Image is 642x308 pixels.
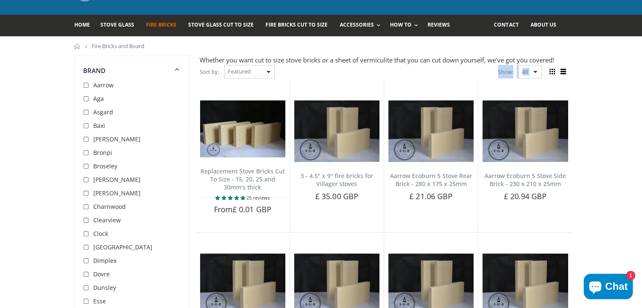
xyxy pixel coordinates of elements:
[339,21,374,28] span: Accessories
[200,65,219,79] span: Sort by:
[390,21,412,28] span: How To
[93,189,141,197] span: [PERSON_NAME]
[200,100,285,157] img: Replacement Stove Bricks Cut To Size - 15, 20, 25 and 30mm's thick
[247,195,270,201] span: 25 reviews
[93,270,110,278] span: Dovre
[92,42,144,50] span: Fire Bricks and Board
[265,15,334,36] a: Fire Bricks Cut To Size
[93,203,126,211] span: Charnwood
[294,100,379,162] img: 3 - 4.5" x 9" fire bricks for Villager stoves
[100,21,134,28] span: Stove Glass
[93,108,113,116] span: Asgard
[215,195,247,201] span: 4.80 stars
[265,21,328,28] span: Fire Bricks Cut To Size
[214,204,271,214] span: From
[188,15,260,36] a: Stove Glass Cut To Size
[74,43,81,49] a: Home
[494,21,518,28] span: Contact
[74,21,90,28] span: Home
[494,15,525,36] a: Contact
[93,284,116,292] span: Dunsley
[390,15,422,36] a: How To
[482,100,568,162] img: Aarrow Ecoburn 5 Stove Side Brick
[315,191,358,201] span: £ 35.00 GBP
[146,15,183,36] a: Fire Bricks
[485,172,566,188] a: Aarrow Ecoburn 5 Stove Side Brick - 230 x 210 x 25mm
[93,230,108,238] span: Clock
[339,15,384,36] a: Accessories
[504,191,547,201] span: £ 20.94 GBP
[409,191,452,201] span: £ 21.06 GBP
[233,204,271,214] span: £ 0.01 GBP
[388,100,474,162] img: Aarrow Ecoburn 5 Stove Rear Brick
[530,15,562,36] a: About us
[93,135,141,143] span: [PERSON_NAME]
[93,297,106,305] span: Esse
[93,216,121,224] span: Clearview
[146,21,176,28] span: Fire Bricks
[100,15,141,36] a: Stove Glass
[93,95,104,103] span: Aga
[93,81,114,89] span: Aarrow
[93,257,116,265] span: Dimplex
[83,66,106,75] span: Brand
[93,162,117,170] span: Broseley
[74,15,96,36] a: Home
[548,67,557,76] span: Grid view
[559,67,568,76] span: List view
[200,167,285,191] a: Replacement Stove Bricks Cut To Size - 15, 20, 25 and 30mm's thick
[428,15,456,36] a: Reviews
[428,21,450,28] span: Reviews
[301,172,373,188] a: 3 - 4.5" x 9" fire bricks for Villager stoves
[498,65,513,78] span: Show:
[93,122,105,130] span: Baxi
[93,243,152,251] span: [GEOGRAPHIC_DATA]
[390,172,472,188] a: Aarrow Ecoburn 5 Stove Rear Brick - 280 x 175 x 25mm
[200,56,568,65] div: Whether you want cut to size stove bricks or a sheet of vermiculite that you can cut down yoursel...
[188,21,254,28] span: Stove Glass Cut To Size
[93,176,141,184] span: [PERSON_NAME]
[581,274,635,301] inbox-online-store-chat: Shopify online store chat
[93,149,112,157] span: Bronpi
[530,21,556,28] span: About us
